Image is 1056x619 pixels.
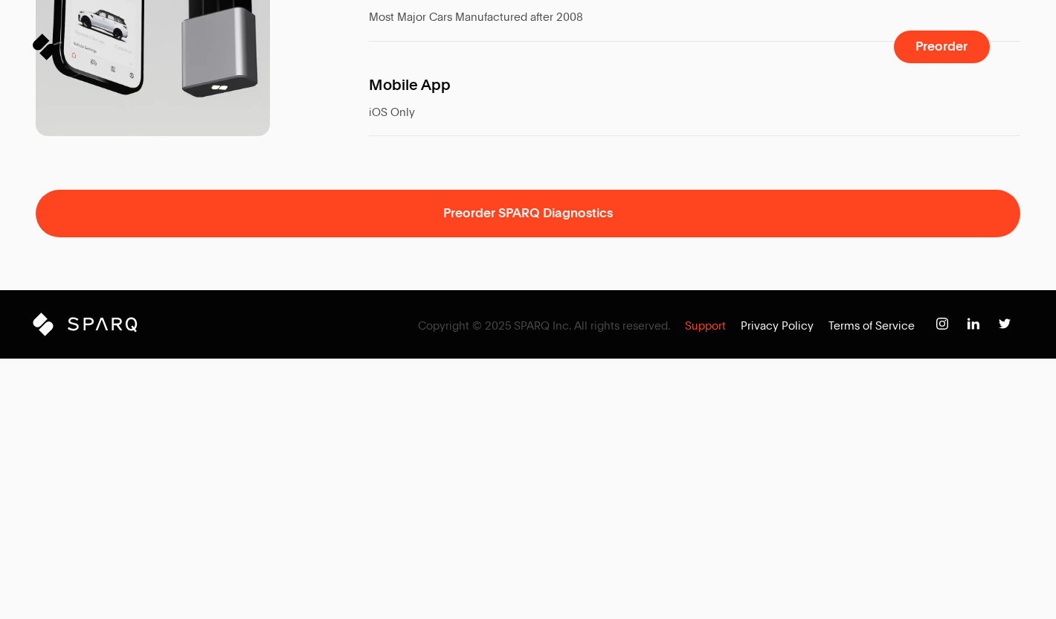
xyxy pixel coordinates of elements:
a: Privacy Policy [741,318,814,334]
img: Instagram [968,318,979,330]
img: Instagram [999,318,1011,330]
a: Support [685,318,726,334]
span: Mobile App [369,77,451,93]
span: Preorder [915,40,968,54]
button: Preorder SPARQ Diagnostics [36,190,1020,237]
span: iOS Only [369,105,415,121]
span: Preorder SPARQ Diagnostics [443,207,613,220]
span: Copyright © 2025 SPARQ Inc. All rights reserved. [418,318,670,334]
img: Instagram [936,318,948,330]
span: iOS Only [369,105,955,121]
a: Terms of Service [828,318,915,334]
button: Preorder a SPARQ Diagnostics Device [894,31,990,64]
